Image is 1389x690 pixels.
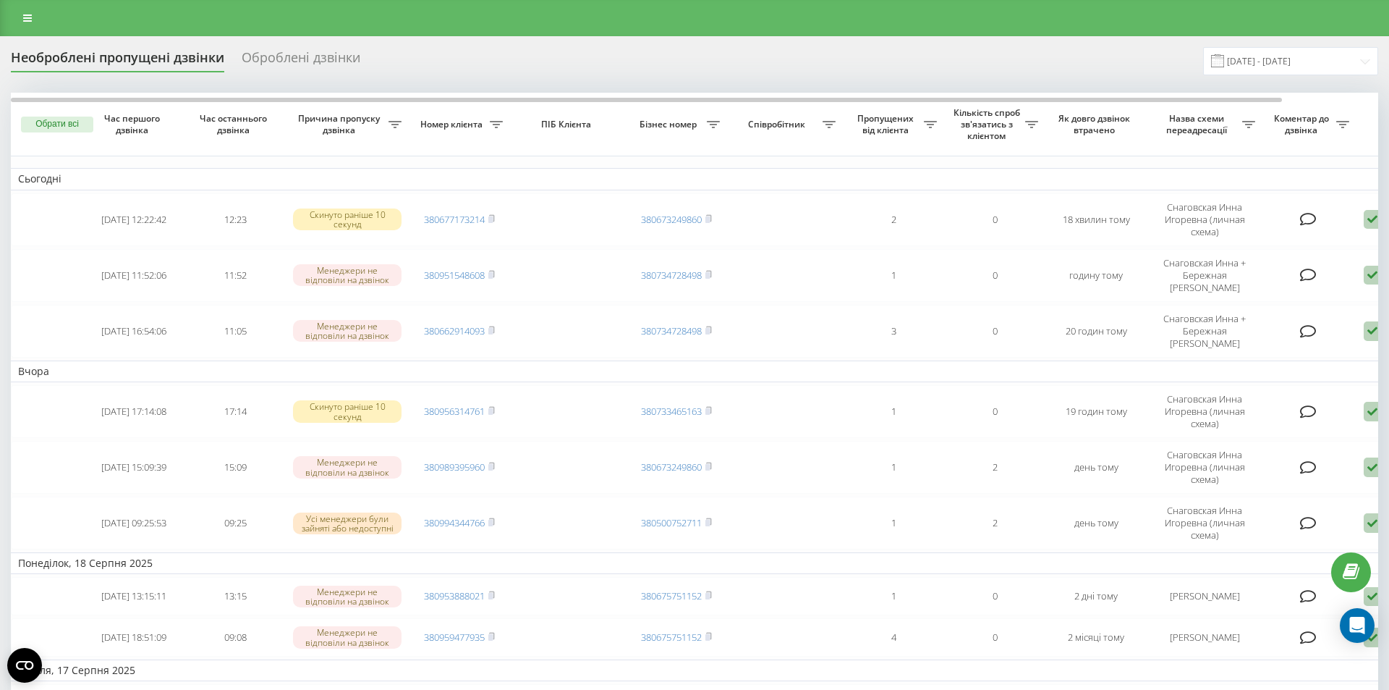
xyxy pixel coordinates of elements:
td: 3 [843,305,944,358]
a: 380677173214 [424,213,485,226]
a: 380956314761 [424,405,485,418]
td: 2 дні тому [1045,577,1147,615]
span: Кількість спроб зв'язатись з клієнтом [951,107,1025,141]
a: 380959477935 [424,631,485,644]
td: 1 [843,385,944,438]
td: 11:05 [184,305,286,358]
td: 17:14 [184,385,286,438]
td: 09:08 [184,618,286,657]
span: Як довго дзвінок втрачено [1057,113,1135,135]
td: 0 [944,577,1045,615]
span: Назва схеми переадресації [1154,113,1242,135]
td: [DATE] 18:51:09 [83,618,184,657]
td: [DATE] 09:25:53 [83,497,184,550]
td: Снаговская Инна + Бережная [PERSON_NAME] [1147,305,1262,358]
a: 380673249860 [641,460,702,474]
div: Менеджери не відповіли на дзвінок [293,264,402,286]
a: 380734728498 [641,269,702,282]
td: [DATE] 16:54:06 [83,305,184,358]
a: 380675751152 [641,631,702,644]
span: Причина пропуску дзвінка [293,113,388,135]
div: Необроблені пропущені дзвінки [11,50,224,72]
span: Коментар до дзвінка [1270,113,1336,135]
span: Співробітник [734,119,823,130]
button: Open CMP widget [7,648,42,683]
div: Менеджери не відповіли на дзвінок [293,320,402,342]
td: Снаговская Инна Игоревна (личная схема) [1147,497,1262,550]
td: 19 годин тому [1045,385,1147,438]
td: день тому [1045,441,1147,494]
td: 09:25 [184,497,286,550]
td: [PERSON_NAME] [1147,577,1262,615]
div: Менеджери не відповіли на дзвінок [293,626,402,648]
a: 380989395960 [424,460,485,474]
td: 0 [944,249,1045,302]
a: 380953888021 [424,589,485,602]
td: 1 [843,577,944,615]
td: [DATE] 11:52:06 [83,249,184,302]
td: Снаговская Инна + Бережная [PERSON_NAME] [1147,249,1262,302]
td: [DATE] 17:14:08 [83,385,184,438]
div: Open Intercom Messenger [1340,608,1375,643]
td: день тому [1045,497,1147,550]
a: 380951548608 [424,269,485,282]
td: 0 [944,193,1045,246]
span: Бізнес номер [633,119,707,130]
div: Менеджери не відповіли на дзвінок [293,586,402,607]
span: Пропущених від клієнта [850,113,924,135]
span: Номер клієнта [416,119,490,130]
div: Менеджери не відповіли на дзвінок [293,456,402,478]
td: 2 [944,497,1045,550]
td: 1 [843,249,944,302]
td: годину тому [1045,249,1147,302]
td: 4 [843,618,944,657]
button: Обрати всі [21,117,93,132]
a: 380673249860 [641,213,702,226]
td: 0 [944,305,1045,358]
td: Снаговская Инна Игоревна (личная схема) [1147,441,1262,494]
span: ПІБ Клієнта [522,119,613,130]
td: [DATE] 13:15:11 [83,577,184,615]
td: 12:23 [184,193,286,246]
td: 1 [843,441,944,494]
span: Час першого дзвінка [95,113,173,135]
td: [DATE] 15:09:39 [83,441,184,494]
div: Скинуто раніше 10 секунд [293,400,402,422]
div: Оброблені дзвінки [242,50,360,72]
a: 380733465163 [641,405,702,418]
td: 2 [944,441,1045,494]
td: [DATE] 12:22:42 [83,193,184,246]
td: [PERSON_NAME] [1147,618,1262,657]
td: 1 [843,497,944,550]
td: 20 годин тому [1045,305,1147,358]
div: Скинуто раніше 10 секунд [293,209,402,230]
td: 0 [944,385,1045,438]
td: 2 місяці тому [1045,618,1147,657]
a: 380675751152 [641,589,702,602]
td: 18 хвилин тому [1045,193,1147,246]
a: 380662914093 [424,324,485,337]
td: 15:09 [184,441,286,494]
div: Усі менеджери були зайняті або недоступні [293,513,402,534]
td: 0 [944,618,1045,657]
td: 11:52 [184,249,286,302]
td: Снаговская Инна Игоревна (личная схема) [1147,385,1262,438]
a: 380994344766 [424,516,485,529]
a: 380500752711 [641,516,702,529]
td: Снаговская Инна Игоревна (личная схема) [1147,193,1262,246]
span: Час останнього дзвінка [196,113,274,135]
td: 2 [843,193,944,246]
td: 13:15 [184,577,286,615]
a: 380734728498 [641,324,702,337]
